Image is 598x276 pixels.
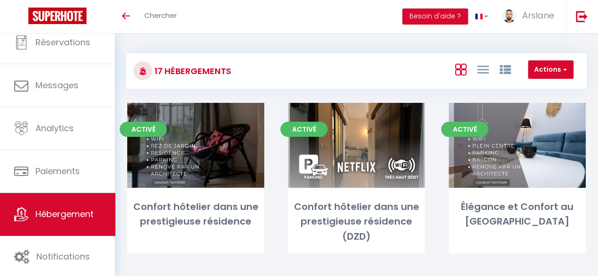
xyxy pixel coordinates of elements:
span: Analytics [35,122,74,134]
span: Réservations [35,36,90,48]
span: Arslane [522,9,554,21]
span: Activé [441,122,488,137]
h3: 17 Hébergements [152,60,231,82]
span: Notifications [36,251,90,262]
img: ... [502,8,516,23]
a: Editer [489,136,546,155]
div: Élégance et Confort au [GEOGRAPHIC_DATA] [449,200,586,229]
button: Actions [528,60,573,79]
span: Hébergement [35,208,94,220]
span: Activé [280,122,328,137]
a: Vue en Box [455,61,466,77]
img: Super Booking [28,8,87,24]
span: Activé [120,122,167,137]
a: Editer [328,136,385,155]
span: Chercher [144,10,177,20]
span: Paiements [35,165,80,177]
div: Confort hôtelier dans une prestigieuse résidence (DZD) [288,200,425,244]
a: Editer [167,136,224,155]
div: Confort hôtelier dans une prestigieuse résidence [127,200,264,229]
span: Messages [35,79,78,91]
a: Vue par Groupe [499,61,511,77]
button: Besoin d'aide ? [402,8,468,25]
img: logout [576,10,588,22]
a: Vue en Liste [477,61,488,77]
